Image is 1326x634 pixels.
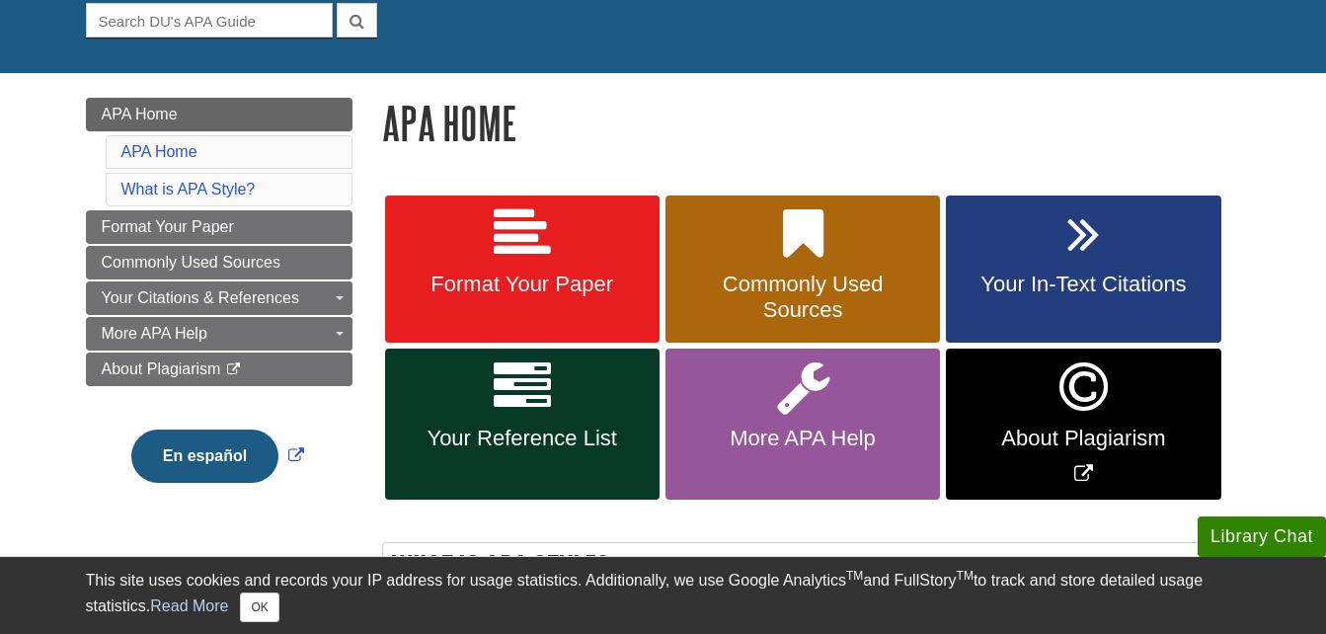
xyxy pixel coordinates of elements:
div: Guide Page Menu [86,98,352,516]
a: More APA Help [86,317,352,351]
h1: APA Home [382,98,1241,148]
button: Library Chat [1198,516,1326,557]
span: More APA Help [102,325,207,342]
span: Your In-Text Citations [961,272,1206,297]
span: Commonly Used Sources [102,254,280,271]
span: More APA Help [680,426,925,451]
a: Your Reference List [385,349,660,500]
span: APA Home [102,106,178,122]
h2: What is APA Style? [383,543,1240,595]
a: Commonly Used Sources [665,196,940,344]
a: About Plagiarism [86,353,352,386]
i: This link opens in a new window [225,363,242,376]
a: Format Your Paper [385,196,660,344]
input: Search DU's APA Guide [86,3,333,38]
a: APA Home [86,98,352,131]
button: En español [131,430,278,483]
span: Format Your Paper [400,272,645,297]
a: Your Citations & References [86,281,352,315]
a: Your In-Text Citations [946,196,1220,344]
span: Format Your Paper [102,218,234,235]
span: Commonly Used Sources [680,272,925,323]
a: Read More [150,597,228,614]
a: Link opens in new window [946,349,1220,500]
span: Your Reference List [400,426,645,451]
a: More APA Help [665,349,940,500]
a: Link opens in new window [126,447,309,464]
a: Commonly Used Sources [86,246,352,279]
span: About Plagiarism [102,360,221,377]
a: What is APA Style? [121,181,256,198]
button: Close [240,593,278,622]
a: APA Home [121,143,197,160]
sup: TM [957,569,974,583]
span: Your Citations & References [102,289,299,306]
sup: TM [846,569,863,583]
span: About Plagiarism [961,426,1206,451]
a: Format Your Paper [86,210,352,244]
div: This site uses cookies and records your IP address for usage statistics. Additionally, we use Goo... [86,569,1241,622]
